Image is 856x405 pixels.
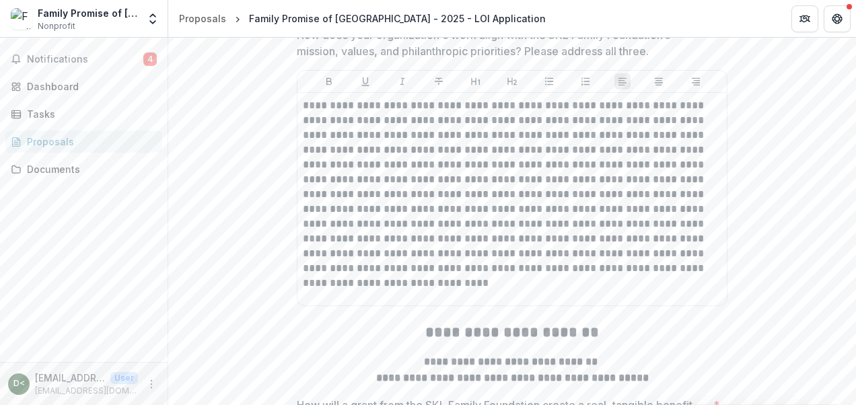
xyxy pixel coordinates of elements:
p: How does your organization's work align with the SKL Family Foundation’s mission, values, and phi... [297,27,708,59]
button: Heading 2 [504,73,520,89]
button: Heading 1 [468,73,484,89]
p: User [110,372,138,384]
button: More [143,376,159,392]
button: Align Right [688,73,704,89]
span: 4 [143,52,157,66]
img: Family Promise of Lehigh Valley [11,8,32,30]
button: Partners [791,5,818,32]
a: Proposals [5,131,162,153]
div: Dashboard [27,79,151,94]
button: Underline [357,73,373,89]
button: Bold [321,73,337,89]
button: Bullet List [541,73,557,89]
button: Open entity switcher [143,5,162,32]
button: Ordered List [577,73,594,89]
span: Nonprofit [38,20,75,32]
a: Documents [5,158,162,180]
p: [EMAIL_ADDRESS][DOMAIN_NAME] <[EMAIL_ADDRESS][DOMAIN_NAME]> <[EMAIL_ADDRESS][DOMAIN_NAME]> <[EMAI... [35,371,105,385]
a: Tasks [5,103,162,125]
button: Align Center [651,73,667,89]
div: Family Promise of [GEOGRAPHIC_DATA] [38,6,138,20]
button: Italicize [394,73,411,89]
div: Proposals [179,11,226,26]
button: Align Left [614,73,631,89]
span: Notifications [27,54,143,65]
a: Proposals [174,9,231,28]
div: devdirector@fplehighvalley.org <devdirector@fplehighvalley.org> <devdirector@fplehighvalley.org> ... [13,379,25,388]
div: Documents [27,162,151,176]
div: Proposals [27,135,151,149]
button: Get Help [824,5,851,32]
a: Dashboard [5,75,162,98]
div: Tasks [27,107,151,121]
nav: breadcrumb [174,9,551,28]
button: Strike [431,73,447,89]
button: Notifications4 [5,48,162,70]
div: Family Promise of [GEOGRAPHIC_DATA] - 2025 - LOI Application [249,11,546,26]
p: [EMAIL_ADDRESS][DOMAIN_NAME] [35,385,138,397]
